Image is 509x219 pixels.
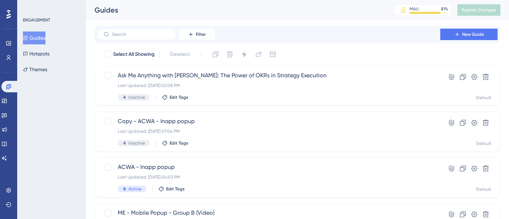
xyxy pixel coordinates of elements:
[129,186,141,192] span: Active
[462,31,484,37] span: New Guide
[94,5,377,15] div: Guides
[462,7,496,13] span: Publish Changes
[118,163,420,171] span: ACWA - Inapp popup
[129,94,145,100] span: Inactive
[164,48,197,61] button: Deselect
[118,71,420,80] span: Ask Me Anything with [PERSON_NAME]: The Power of OKRs in Strategy Execution
[118,209,420,217] span: ME - Mobile Popup - Group B (Video)
[118,128,420,134] div: Last Updated: [DATE] 07:04 PM
[166,186,185,192] span: Edit Tags
[23,63,47,76] button: Themes
[118,117,420,126] span: Copy - ACWA - Inapp popup
[118,83,420,88] div: Last Updated: [DATE] 02:08 PM
[441,6,448,12] div: 81 %
[23,31,45,44] button: Guides
[113,50,155,59] span: Select All Showing
[170,94,188,100] span: Edit Tags
[23,17,50,23] div: ENGAGEMENT
[476,186,491,192] div: Default
[129,140,145,146] span: Inactive
[162,140,188,146] button: Edit Tags
[118,174,420,180] div: Last Updated: [DATE] 04:03 PM
[170,140,188,146] span: Edit Tags
[162,94,188,100] button: Edit Tags
[170,50,190,59] span: Deselect
[476,141,491,146] div: Default
[476,95,491,101] div: Default
[179,29,215,40] button: Filter
[112,32,170,37] input: Search
[158,186,185,192] button: Edit Tags
[457,4,500,16] button: Publish Changes
[409,6,419,12] div: MAU
[23,47,49,60] button: Hotspots
[196,31,206,37] span: Filter
[440,29,498,40] button: New Guide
